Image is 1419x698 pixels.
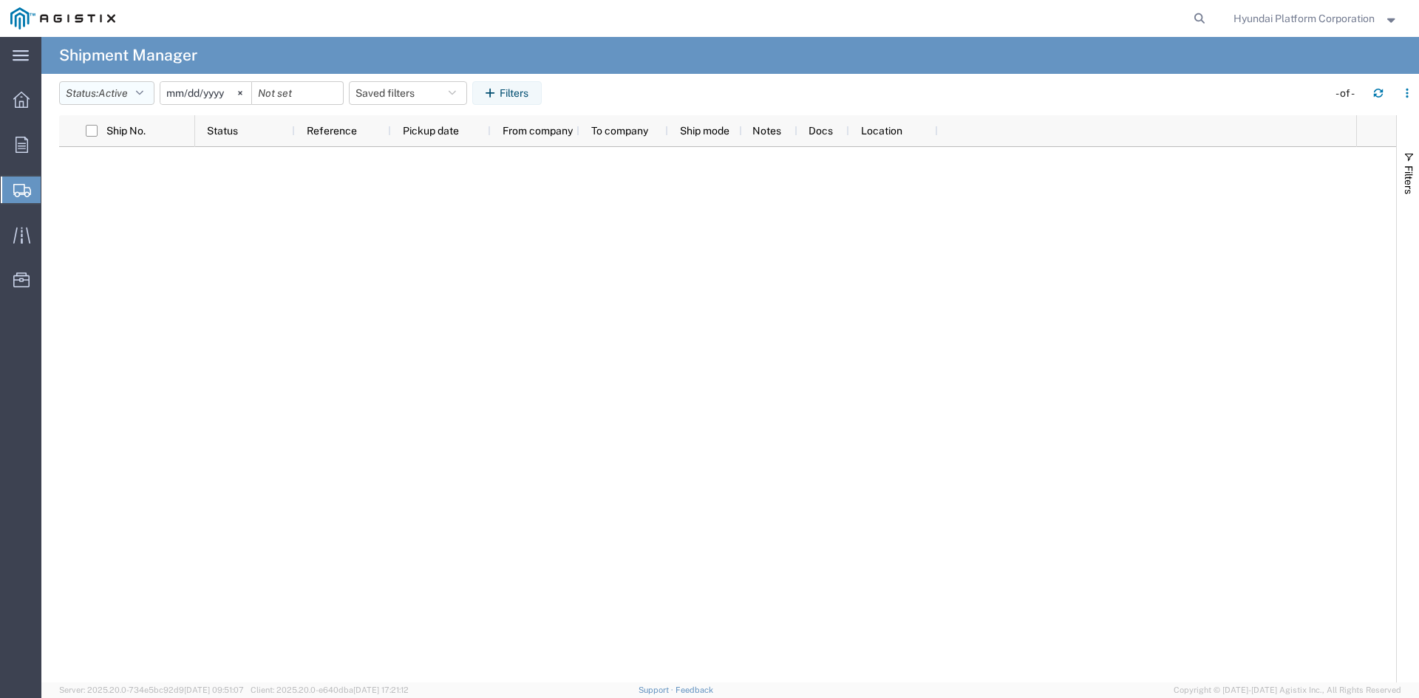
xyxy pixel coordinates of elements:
span: [DATE] 17:21:12 [353,685,409,694]
span: Active [98,87,128,99]
span: From company [503,125,573,137]
input: Not set [160,82,251,104]
span: Docs [809,125,833,137]
span: Notes [752,125,781,137]
span: Server: 2025.20.0-734e5bc92d9 [59,685,244,694]
span: Status [207,125,238,137]
div: - of - [1335,86,1361,101]
button: Status:Active [59,81,154,105]
span: To company [591,125,648,137]
button: Saved filters [349,81,467,105]
span: Filters [1403,165,1415,194]
a: Support [639,685,676,694]
input: Not set [252,82,343,104]
span: Reference [307,125,357,137]
a: Feedback [676,685,713,694]
span: [DATE] 09:51:07 [184,685,244,694]
span: Copyright © [DATE]-[DATE] Agistix Inc., All Rights Reserved [1174,684,1401,697]
span: Client: 2025.20.0-e640dba [251,685,409,694]
span: Ship mode [680,125,729,137]
button: Filters [472,81,542,105]
span: Pickup date [403,125,459,137]
h4: Shipment Manager [59,37,197,74]
span: Hyundai Platform Corporation [1233,10,1375,27]
span: Ship No. [106,125,146,137]
img: logo [10,7,115,30]
span: Location [861,125,902,137]
button: Hyundai Platform Corporation [1233,10,1399,27]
